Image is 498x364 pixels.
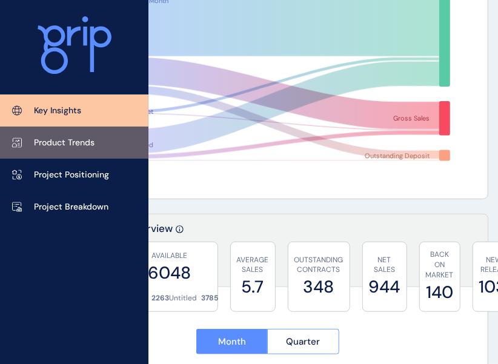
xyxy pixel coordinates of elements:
[286,336,320,348] span: Quarter
[426,250,454,280] p: BACK ON MARKET
[218,336,246,348] span: Month
[128,251,211,261] p: AVAILABLE
[196,329,268,354] button: Month
[152,293,170,303] p: 2263
[267,329,339,354] button: Quarter
[34,201,108,213] p: Project Breakdown
[369,255,400,276] p: NET SALES
[369,275,400,299] label: 944
[34,137,95,149] p: Product Trends
[294,275,344,299] label: 348
[128,261,211,285] label: 6048
[426,280,454,304] label: 140
[237,275,269,299] label: 5.7
[34,169,109,181] p: Project Positioning
[202,293,219,303] p: 3785
[237,255,269,276] p: AVERAGE SALES
[34,105,81,117] p: Key Insights
[294,255,344,276] p: OUTSTANDING CONTRACTS
[170,293,198,303] p: Untitled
